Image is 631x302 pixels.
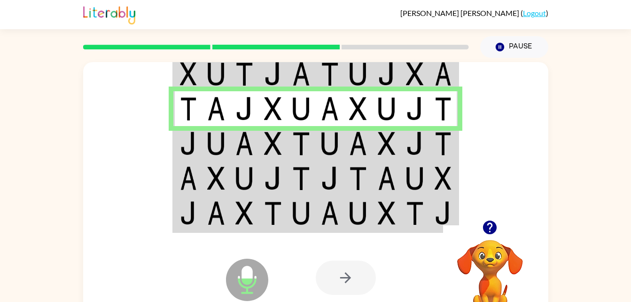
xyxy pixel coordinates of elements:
[435,167,452,190] img: x
[264,97,282,120] img: x
[321,132,339,155] img: u
[523,8,546,17] a: Logout
[321,201,339,225] img: a
[207,97,225,120] img: a
[349,97,367,120] img: x
[264,167,282,190] img: j
[378,62,396,86] img: j
[321,62,339,86] img: t
[292,167,310,190] img: t
[321,97,339,120] img: a
[264,201,282,225] img: t
[406,167,424,190] img: u
[180,201,197,225] img: j
[400,8,548,17] div: ( )
[400,8,521,17] span: [PERSON_NAME] [PERSON_NAME]
[406,132,424,155] img: j
[264,132,282,155] img: x
[378,132,396,155] img: x
[435,97,452,120] img: t
[180,62,197,86] img: x
[321,167,339,190] img: j
[378,201,396,225] img: x
[349,62,367,86] img: u
[264,62,282,86] img: j
[235,201,253,225] img: x
[378,167,396,190] img: a
[235,97,253,120] img: j
[180,97,197,120] img: t
[292,62,310,86] img: a
[378,97,396,120] img: u
[180,167,197,190] img: a
[207,62,225,86] img: u
[406,62,424,86] img: x
[435,132,452,155] img: t
[349,201,367,225] img: u
[207,201,225,225] img: a
[207,132,225,155] img: u
[83,4,135,24] img: Literably
[480,36,548,58] button: Pause
[180,132,197,155] img: j
[349,132,367,155] img: a
[235,132,253,155] img: a
[292,97,310,120] img: u
[207,167,225,190] img: x
[235,62,253,86] img: t
[292,201,310,225] img: u
[406,97,424,120] img: j
[435,201,452,225] img: j
[235,167,253,190] img: u
[435,62,452,86] img: a
[406,201,424,225] img: t
[292,132,310,155] img: t
[349,167,367,190] img: t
